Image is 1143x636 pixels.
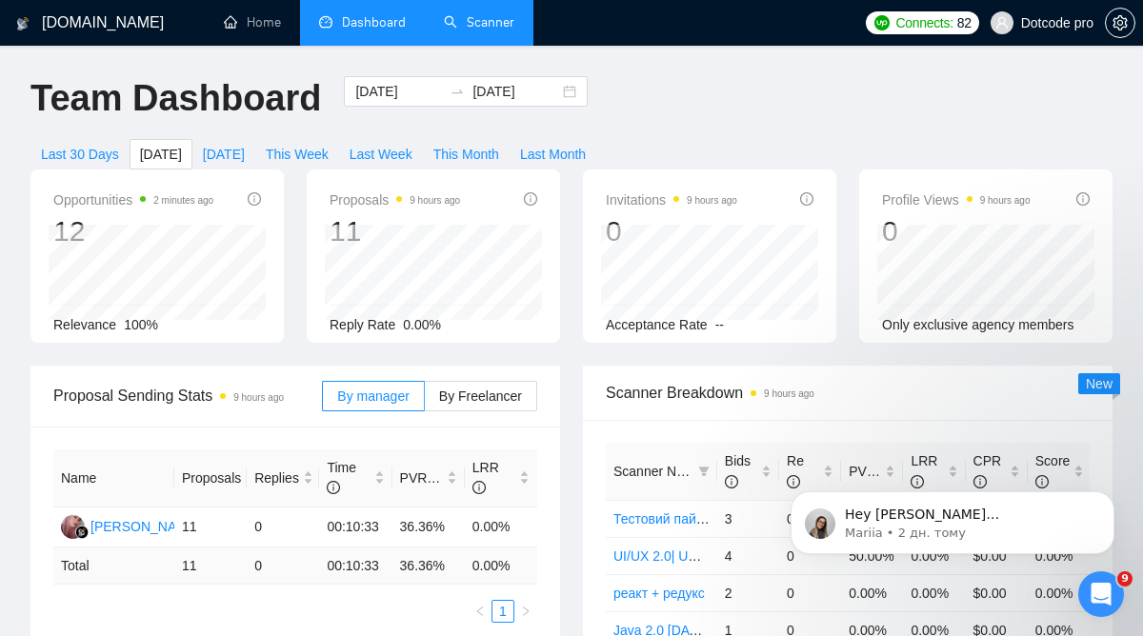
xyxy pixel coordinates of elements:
[41,144,119,165] span: Last 30 Days
[1117,571,1133,586] span: 9
[514,600,537,623] button: right
[450,84,465,99] span: swap-right
[337,388,409,404] span: By manager
[410,195,460,206] time: 9 hours ago
[465,547,537,585] td: 0.00 %
[319,507,391,547] td: 00:10:33
[53,189,213,211] span: Opportunities
[247,547,319,585] td: 0
[327,460,356,496] span: Time
[423,139,510,169] button: This Month
[330,213,460,249] div: 11
[16,9,30,39] img: logo
[491,600,514,623] li: 1
[1105,15,1135,30] a: setting
[255,139,339,169] button: This Week
[725,475,738,488] span: info-circle
[392,547,465,585] td: 36.36 %
[882,213,1031,249] div: 0
[717,537,779,574] td: 4
[130,139,192,169] button: [DATE]
[800,192,813,206] span: info-circle
[339,139,423,169] button: Last Week
[53,213,213,249] div: 12
[882,317,1074,332] span: Only exclusive agency members
[687,195,737,206] time: 9 hours ago
[450,84,465,99] span: to
[613,548,764,564] a: UI/UX 2.0| UX/UI | design
[439,388,522,404] span: By Freelancer
[874,15,890,30] img: upwork-logo.png
[355,81,442,102] input: Start date
[30,139,130,169] button: Last 30 Days
[350,144,412,165] span: Last Week
[319,15,332,29] span: dashboard
[694,457,713,486] span: filter
[841,574,903,611] td: 0.00%
[75,526,89,539] img: gigradar-bm.png
[725,453,751,489] span: Bids
[174,547,247,585] td: 11
[248,192,261,206] span: info-circle
[465,507,537,547] td: 0.00%
[613,586,705,601] a: реакт + редукс
[330,317,395,332] span: Reply Rate
[403,317,441,332] span: 0.00%
[53,547,174,585] td: Total
[613,511,717,527] a: Тестовий пайтон
[764,388,814,399] time: 9 hours ago
[1086,376,1113,391] span: New
[400,470,445,486] span: PVR
[1076,192,1090,206] span: info-circle
[247,507,319,547] td: 0
[433,144,499,165] span: This Month
[247,449,319,507] th: Replies
[30,76,321,121] h1: Team Dashboard
[524,192,537,206] span: info-circle
[174,507,247,547] td: 11
[715,317,724,332] span: --
[90,516,200,537] div: [PERSON_NAME]
[606,189,737,211] span: Invitations
[61,515,85,539] img: DS
[980,195,1031,206] time: 9 hours ago
[254,467,299,488] span: Replies
[606,381,1090,405] span: Scanner Breakdown
[444,14,514,30] a: searchScanner
[233,392,284,403] time: 9 hours ago
[319,547,391,585] td: 00:10:33
[330,189,460,211] span: Proposals
[192,139,255,169] button: [DATE]
[514,600,537,623] li: Next Page
[472,81,559,102] input: End date
[520,606,531,617] span: right
[882,189,1031,211] span: Profile Views
[1106,15,1134,30] span: setting
[472,481,486,494] span: info-circle
[140,144,182,165] span: [DATE]
[53,317,116,332] span: Relevance
[203,144,245,165] span: [DATE]
[510,139,596,169] button: Last Month
[266,144,329,165] span: This Week
[1028,574,1090,611] td: 0.00%
[520,144,586,165] span: Last Month
[342,14,406,30] span: Dashboard
[717,500,779,537] td: 3
[124,317,158,332] span: 100%
[1078,571,1124,617] iframe: Intercom live chat
[606,317,708,332] span: Acceptance Rate
[182,467,241,488] span: Proposals
[779,574,841,611] td: 0
[472,460,499,496] span: LRR
[903,574,965,611] td: 0.00%
[717,574,779,611] td: 2
[392,507,465,547] td: 36.36%
[61,518,200,533] a: DS[PERSON_NAME]
[474,606,486,617] span: left
[174,449,247,507] th: Proposals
